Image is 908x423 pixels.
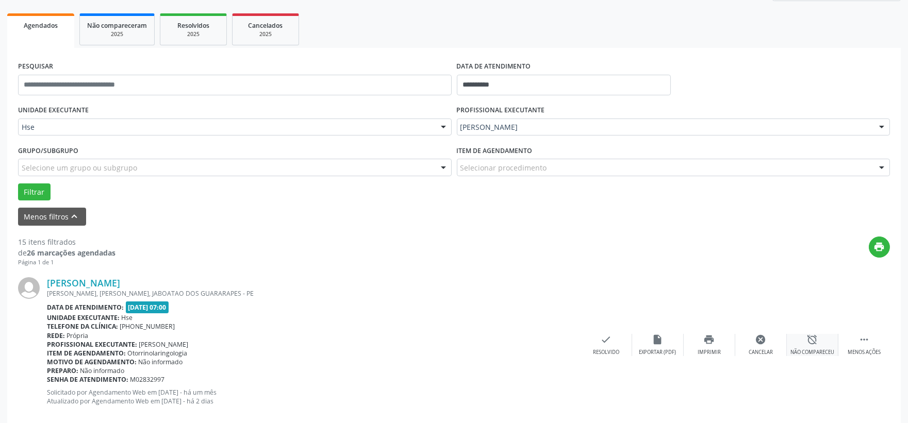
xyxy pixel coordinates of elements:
b: Rede: [47,331,65,340]
span: Selecionar procedimento [460,162,547,173]
b: Item de agendamento: [47,349,126,358]
img: img [18,277,40,299]
span: [DATE] 07:00 [126,301,169,313]
span: Cancelados [249,21,283,30]
div: 2025 [240,30,291,38]
span: Resolvidos [177,21,209,30]
span: Otorrinolaringologia [128,349,188,358]
div: 15 itens filtrados [18,236,115,247]
span: Hse [22,122,431,132]
i: print [704,334,715,345]
button: print [869,236,890,258]
label: UNIDADE EXECUTANTE [18,103,89,119]
strong: 26 marcações agendadas [27,248,115,258]
span: Não informado [139,358,183,366]
b: Unidade executante: [47,313,120,322]
span: Hse [122,313,133,322]
b: Telefone da clínica: [47,322,118,331]
label: PROFISSIONAL EXECUTANTE [457,103,545,119]
span: [PHONE_NUMBER] [120,322,175,331]
div: de [18,247,115,258]
span: [PERSON_NAME] [460,122,869,132]
i: print [874,241,885,252]
label: Grupo/Subgrupo [18,143,78,159]
i: check [601,334,612,345]
div: Cancelar [749,349,773,356]
label: PESQUISAR [18,59,53,75]
b: Senha de atendimento: [47,375,128,384]
label: DATA DE ATENDIMENTO [457,59,531,75]
div: Menos ações [848,349,881,356]
div: Exportar (PDF) [639,349,676,356]
label: Item de agendamento [457,143,533,159]
span: Agendados [24,21,58,30]
i:  [859,334,870,345]
div: Página 1 de 1 [18,258,115,267]
span: Não informado [80,366,125,375]
b: Data de atendimento: [47,303,124,312]
div: Resolvido [593,349,619,356]
div: [PERSON_NAME], [PERSON_NAME], JABOATAO DOS GUARARAPES - PE [47,289,581,298]
b: Motivo de agendamento: [47,358,137,366]
button: Menos filtroskeyboard_arrow_up [18,208,86,226]
span: Própria [67,331,89,340]
p: Solicitado por Agendamento Web em [DATE] - há um mês Atualizado por Agendamento Web em [DATE] - h... [47,388,581,405]
span: [PERSON_NAME] [139,340,189,349]
a: [PERSON_NAME] [47,277,120,289]
b: Profissional executante: [47,340,137,349]
i: alarm_off [807,334,818,345]
span: Selecione um grupo ou subgrupo [22,162,137,173]
i: insert_drive_file [652,334,664,345]
div: Imprimir [698,349,721,356]
i: keyboard_arrow_up [69,211,80,222]
i: cancel [755,334,767,345]
span: Não compareceram [87,21,147,30]
span: M02832997 [130,375,165,384]
div: 2025 [87,30,147,38]
div: 2025 [168,30,219,38]
b: Preparo: [47,366,78,375]
div: Não compareceu [790,349,834,356]
button: Filtrar [18,183,51,201]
